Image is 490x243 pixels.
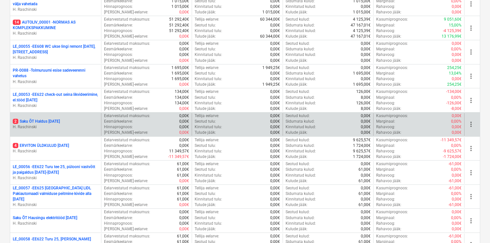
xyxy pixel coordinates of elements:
p: Kulude jääk : [286,58,307,63]
p: 0,00€ [452,124,462,130]
p: Rahavoog : [376,173,395,178]
p: Rahavoog : [376,100,395,106]
p: 0,00€ [270,100,280,106]
p: Marginaal : [376,119,395,124]
p: 9 625,57€ [353,148,371,154]
p: Seotud tulu : [195,71,216,76]
p: 0,00€ [179,106,189,112]
p: 15,00% [449,23,462,28]
p: 1 695,00€ [171,76,189,82]
p: Kinnitatud tulu : [195,76,222,82]
p: Hinnaprognoos : [104,124,133,130]
p: Eesmärkeelarve : [104,23,133,28]
p: 0,00€ [270,41,280,46]
p: 0,00€ [270,76,280,82]
span: 2 [13,119,18,124]
p: Rahavoo jääk : [376,154,401,160]
span: more_vert [467,193,475,200]
p: 9 625,57€ [353,137,371,143]
p: 0,00€ [452,130,462,135]
p: 1 695,00€ [353,82,371,87]
p: Tellija eelarve : [195,17,219,22]
p: Marginaal : [376,143,395,148]
p: Sidumata kulud : [286,46,315,52]
p: Marginaal : [376,46,395,52]
p: Tulude jääk : [195,9,216,15]
p: Seotud tulu : [195,46,216,52]
p: Kasumiprognoos : [376,137,408,143]
p: PR-0088 - Tolmuruumi esise sadeveerenni vahetus [13,68,98,79]
p: H. Raschinski [13,31,98,36]
p: LE_00057 - EE625 [GEOGRAPHIC_DATA] LIDL Pakiautomaadi valmiduse peitmine kivide alla [DATE] [13,185,98,202]
p: H. Raschinski [13,175,98,181]
p: Hinnaprognoos : [104,28,133,34]
p: H. Raschinski [13,202,98,208]
p: 1 015,00€ [353,9,371,15]
p: 1 695,00€ [353,71,371,76]
p: -134,00€ [446,89,462,95]
p: Kinnitatud tulu : [195,28,222,34]
div: LE_00053 -EE622 check-out seina likvideerimine, el.tööd [DATE]H. Raschinski [13,92,98,109]
p: 1 015,00€ [262,9,280,15]
p: 0,00€ [452,76,462,82]
p: Kasumiprognoos : [376,113,408,119]
p: H. Raschinski [13,124,98,130]
p: Eelarvestatud maksumus : [104,17,150,22]
p: Kinnitatud kulud : [286,148,316,154]
p: Rahavoog : [376,124,395,130]
p: 61,00€ [177,161,189,167]
p: 134,00€ [175,89,189,95]
p: Sidumata kulud : [286,167,315,172]
p: 0,00€ [270,148,280,154]
p: 0,00€ [361,185,371,191]
p: [PERSON_NAME]-eelarve : [104,34,148,39]
p: 1 949,25€ [262,82,280,87]
p: [PERSON_NAME]-eelarve : [104,154,148,160]
p: 0,00€ [179,82,189,87]
div: LE_00055 -EE608 WC ukse lingi remont [DATE], [STREET_ADDRESS]H. Raschinski [13,44,98,61]
p: 134,00€ [175,95,189,100]
p: 0,00€ [270,178,280,184]
p: 0,00€ [179,46,189,52]
p: Hinnaprognoos : [104,173,133,178]
p: H. Raschinski [13,55,98,61]
p: Tellija eelarve : [195,41,219,46]
p: 0,00€ [179,52,189,58]
p: Tulude jääk : [195,178,216,184]
p: Kinnitatud tulu : [195,4,222,9]
p: 0,00€ [270,52,280,58]
p: 0,00€ [179,124,189,130]
p: Rahavoo jääk : [376,178,401,184]
p: Seotud kulud : [286,41,310,46]
p: Rahavoog : [376,148,395,154]
p: H. Raschinski [13,221,98,226]
p: Kinnitatud kulud : [286,52,316,58]
p: 0,00€ [270,4,280,9]
p: 1 695,00€ [171,71,189,76]
p: ERVITON ÜLDKULUD [DATE] [13,143,69,148]
p: Seotud tulu : [195,167,216,172]
p: 0,00% [451,167,462,172]
p: Kinnitatud kulud : [286,173,316,178]
p: Kulude jääk : [286,130,307,135]
p: Kasumiprognoos : [376,89,408,95]
p: Tellija eelarve : [195,65,219,71]
p: Tulude jääk : [195,154,216,160]
p: 0,00€ [270,161,280,167]
p: 1 015,00€ [171,4,189,9]
p: 0,00% [451,95,462,100]
p: 61,00€ [177,185,189,191]
p: 0,00€ [452,58,462,63]
span: more_vert [467,169,475,177]
p: Sidumata kulud : [286,71,315,76]
p: 0,00€ [270,167,280,172]
span: more_vert [467,120,475,128]
p: Tellija eelarve : [195,161,219,167]
p: Kinnitatud tulu : [195,124,222,130]
p: Eesmärkeelarve : [104,143,133,148]
p: Tulude jääk : [195,130,216,135]
p: Kinnitatud kulud : [286,100,316,106]
p: -61,00€ [448,178,462,184]
p: Hinnaprognoos : [104,148,133,154]
p: 0,00€ [270,124,280,130]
